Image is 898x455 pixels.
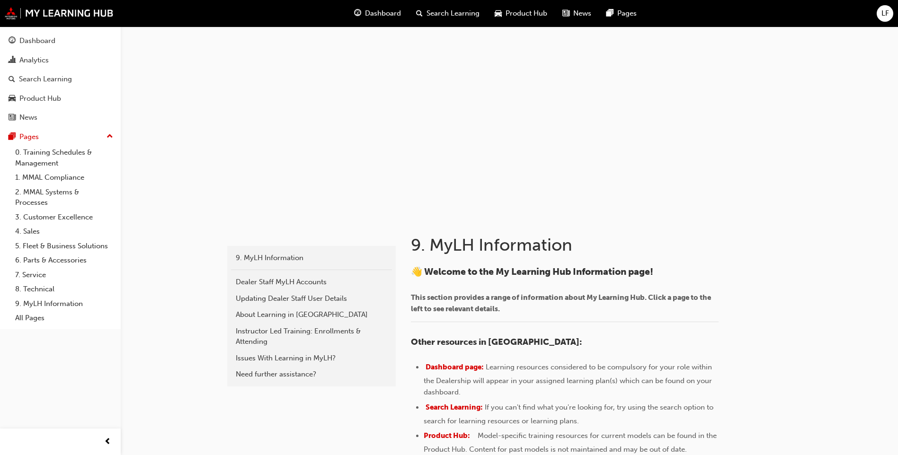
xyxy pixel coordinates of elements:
[236,277,387,288] div: Dealer Staff MyLH Accounts
[231,306,392,323] a: About Learning in [GEOGRAPHIC_DATA]
[107,131,113,143] span: up-icon
[19,55,49,66] div: Analytics
[4,90,117,107] a: Product Hub
[19,93,61,104] div: Product Hub
[236,253,387,263] div: 9. MyLH Information
[411,337,582,347] span: Other resources in [GEOGRAPHIC_DATA]:
[231,366,392,383] a: Need further assistance?
[231,350,392,367] a: Issues With Learning in MyLH?
[11,239,117,254] a: 5. Fleet & Business Solutions
[231,290,392,307] a: Updating Dealer Staff User Details
[555,4,599,23] a: news-iconNews
[881,8,889,19] span: LF
[236,326,387,347] div: Instructor Led Training: Enrollments & Attending
[411,266,653,277] span: 👋 Welcome to the My Learning Hub Information page!
[5,7,114,19] img: mmal
[19,74,72,85] div: Search Learning
[236,369,387,380] div: Need further assistance?
[9,37,16,45] span: guage-icon
[19,131,39,142] div: Pages
[4,128,117,146] button: Pages
[409,4,487,23] a: search-iconSearch Learning
[11,185,117,210] a: 2. MMAL Systems & Processes
[104,436,111,448] span: prev-icon
[9,56,16,65] span: chart-icon
[4,52,117,69] a: Analytics
[617,8,637,19] span: Pages
[365,8,401,19] span: Dashboard
[606,8,613,19] span: pages-icon
[4,32,117,50] a: Dashboard
[9,114,16,122] span: news-icon
[427,8,480,19] span: Search Learning
[9,133,16,141] span: pages-icon
[236,309,387,320] div: About Learning in [GEOGRAPHIC_DATA]
[236,353,387,364] div: Issues With Learning in MyLH?
[11,311,117,325] a: All Pages
[11,253,117,268] a: 6. Parts & Accessories
[231,274,392,290] a: Dealer Staff MyLH Accounts
[11,297,117,311] a: 9. MyLH Information
[236,293,387,304] div: Updating Dealer Staff User Details
[11,145,117,170] a: 0. Training Schedules & Management
[487,4,555,23] a: car-iconProduct Hub
[4,109,117,126] a: News
[231,250,392,266] a: 9. MyLH Information
[4,30,117,128] button: DashboardAnalyticsSearch LearningProduct HubNews
[11,170,117,185] a: 1. MMAL Compliance
[4,70,117,88] a: Search Learning
[599,4,644,23] a: pages-iconPages
[877,5,893,22] button: LF
[11,268,117,282] a: 7. Service
[426,363,484,371] a: Dashboard page:
[411,293,712,313] span: This section provides a range of information about My Learning Hub. Click a page to the left to s...
[426,403,483,411] a: Search Learning:
[9,75,15,84] span: search-icon
[11,282,117,297] a: 8. Technical
[411,235,721,255] h1: 9. MyLH Information
[11,224,117,239] a: 4. Sales
[424,403,715,425] span: If you can't find what you're looking for, try using the search option to search for learning res...
[562,8,569,19] span: news-icon
[19,35,55,46] div: Dashboard
[416,8,423,19] span: search-icon
[495,8,502,19] span: car-icon
[19,112,37,123] div: News
[424,431,470,440] a: Product Hub:
[424,363,714,396] span: Learning resources considered to be compulsory for your role within the Dealership will appear in...
[506,8,547,19] span: Product Hub
[573,8,591,19] span: News
[11,210,117,225] a: 3. Customer Excellence
[347,4,409,23] a: guage-iconDashboard
[9,95,16,103] span: car-icon
[231,323,392,350] a: Instructor Led Training: Enrollments & Attending
[424,431,719,454] span: Model-specific training resources for current models can be found in the Product Hub. Content for...
[354,8,361,19] span: guage-icon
